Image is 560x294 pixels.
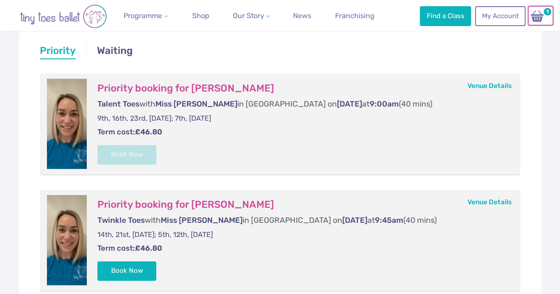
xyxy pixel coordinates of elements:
span: 1 [542,7,552,17]
a: Programme [120,7,171,25]
strong: £46.80 [135,127,162,136]
p: Term cost: [97,127,503,137]
span: Twinkle Toes [97,216,145,225]
a: Shop [189,7,213,25]
a: 1 [528,6,553,26]
span: Talent Toes [97,99,139,108]
span: Miss [PERSON_NAME] [155,99,237,108]
span: [DATE] [342,216,367,225]
span: Miss [PERSON_NAME] [161,216,243,225]
p: Term cost: [97,243,503,254]
h3: Priority booking for [PERSON_NAME] [97,82,503,95]
p: 9th, 16th, 23rd, [DATE]; 7th, [DATE] [97,114,503,123]
p: with in [GEOGRAPHIC_DATA] on at (40 mins) [97,99,503,110]
strong: £46.80 [135,244,162,252]
span: Shop [192,11,209,20]
span: 9:00am [370,99,399,108]
a: Our Story [229,7,273,25]
button: Book Now [97,145,157,164]
span: Programme [124,11,162,20]
img: tiny toes ballet [10,4,116,28]
span: Franchising [335,11,375,20]
h3: Priority booking for [PERSON_NAME] [97,199,503,211]
span: News [293,11,311,20]
a: My Account [475,6,525,26]
span: 9:45am [375,216,403,225]
a: News [290,7,315,25]
a: Franchising [332,7,378,25]
a: Venue Details [467,82,512,90]
p: 14th, 21st, [DATE]; 5th, 12th, [DATE] [97,230,503,240]
a: Venue Details [467,198,512,206]
button: Book Now [97,261,157,281]
span: [DATE] [337,99,362,108]
p: with in [GEOGRAPHIC_DATA] on at (40 mins) [97,215,503,226]
a: Waiting [97,44,133,60]
a: Find a Class [420,6,471,26]
span: Our Story [232,11,264,20]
